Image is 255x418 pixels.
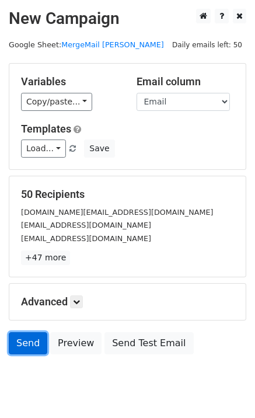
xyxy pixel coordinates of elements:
[21,250,70,265] a: +47 more
[21,188,234,201] h5: 50 Recipients
[21,123,71,135] a: Templates
[21,234,151,243] small: [EMAIL_ADDRESS][DOMAIN_NAME]
[21,93,92,111] a: Copy/paste...
[9,332,47,354] a: Send
[9,9,246,29] h2: New Campaign
[168,39,246,51] span: Daily emails left: 50
[21,221,151,229] small: [EMAIL_ADDRESS][DOMAIN_NAME]
[137,75,235,88] h5: Email column
[21,295,234,308] h5: Advanced
[21,75,119,88] h5: Variables
[104,332,193,354] a: Send Test Email
[21,140,66,158] a: Load...
[61,40,164,49] a: MergeMail [PERSON_NAME]
[9,40,164,49] small: Google Sheet:
[50,332,102,354] a: Preview
[168,40,246,49] a: Daily emails left: 50
[21,208,213,217] small: [DOMAIN_NAME][EMAIL_ADDRESS][DOMAIN_NAME]
[84,140,114,158] button: Save
[197,362,255,418] iframe: Chat Widget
